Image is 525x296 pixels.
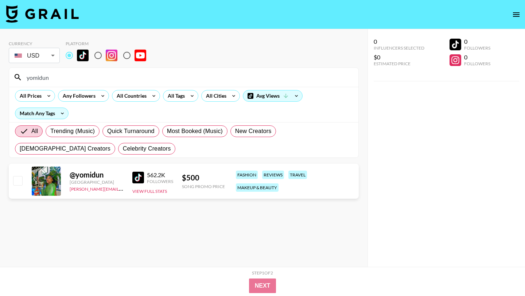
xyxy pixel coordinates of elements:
div: All Countries [112,90,148,101]
img: YouTube [135,50,146,61]
span: New Creators [235,127,272,136]
div: 0 [374,38,424,45]
div: 0 [464,54,490,61]
div: [GEOGRAPHIC_DATA] [70,179,124,185]
button: View Full Stats [132,188,167,194]
span: Most Booked (Music) [167,127,223,136]
span: [DEMOGRAPHIC_DATA] Creators [20,144,110,153]
div: All Prices [15,90,43,101]
div: Match Any Tags [15,108,68,119]
div: Influencers Selected [374,45,424,51]
span: Celebrity Creators [123,144,171,153]
button: open drawer [509,7,524,22]
div: Estimated Price [374,61,424,66]
img: TikTok [132,172,144,183]
div: All Tags [163,90,186,101]
span: Trending (Music) [50,127,95,136]
div: $ 500 [182,173,225,182]
div: Song Promo Price [182,184,225,189]
div: Followers [464,61,490,66]
div: Currency [9,41,60,46]
div: USD [10,49,58,62]
div: All Cities [202,90,228,101]
div: Platform [66,41,152,46]
img: TikTok [77,50,89,61]
div: travel [288,171,307,179]
div: fashion [236,171,258,179]
div: Avg Views [243,90,302,101]
div: 562.2K [147,171,173,179]
a: [PERSON_NAME][EMAIL_ADDRESS][DOMAIN_NAME] [70,185,178,192]
span: Quick Turnaround [107,127,155,136]
div: makeup & beauty [236,183,279,192]
div: Followers [147,179,173,184]
div: Followers [464,45,490,51]
div: reviews [262,171,284,179]
img: Grail Talent [6,5,79,23]
span: All [31,127,38,136]
button: Next [249,279,276,293]
input: Search by User Name [22,71,354,83]
div: $0 [374,54,424,61]
img: Instagram [106,50,117,61]
div: 0 [464,38,490,45]
div: @ yomidun [70,170,124,179]
div: Step 1 of 2 [252,270,273,276]
div: Any Followers [58,90,97,101]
